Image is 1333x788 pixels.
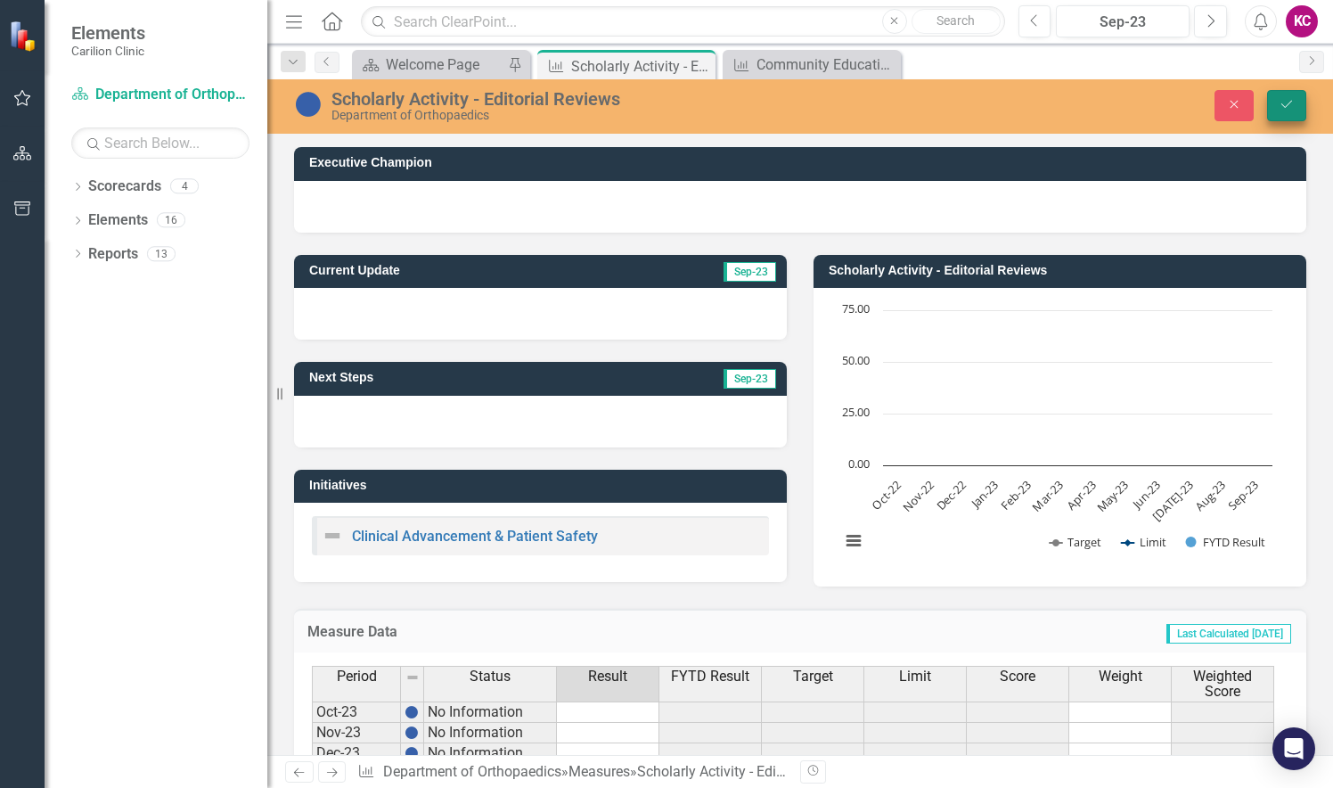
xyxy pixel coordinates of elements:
[848,456,870,472] text: 0.00
[309,264,602,277] h3: Current Update
[1062,12,1183,33] div: Sep-23
[331,109,854,122] div: Department of Orthopaedics
[307,624,717,640] h3: Measure Data
[147,246,176,261] div: 13
[831,301,1288,569] div: Chart. Highcharts interactive chart.
[405,726,419,740] img: BgCOk07PiH71IgAAAABJRU5ErkJggg==
[967,477,1002,513] text: Jan-23
[312,723,401,743] td: Nov-23
[1056,5,1190,37] button: Sep-23
[312,743,401,764] td: Dec-23
[1186,534,1266,550] button: Show FYTD Result
[1000,669,1035,685] span: Score
[424,743,557,764] td: No Information
[309,371,563,384] h3: Next Steps
[1050,534,1102,550] button: Show Target
[386,53,503,76] div: Welcome Page
[899,477,936,514] text: Nov-22
[1191,477,1229,514] text: Aug-23
[842,300,870,316] text: 75.00
[1063,477,1099,513] text: Apr-23
[88,210,148,231] a: Elements
[88,176,161,197] a: Scorecards
[405,705,419,719] img: BgCOk07PiH71IgAAAABJRU5ErkJggg==
[170,179,199,194] div: 4
[424,702,557,723] td: No Information
[424,723,557,743] td: No Information
[157,213,185,228] div: 16
[9,21,40,52] img: ClearPoint Strategy
[1175,669,1270,700] span: Weighted Score
[998,477,1035,513] text: Feb-23
[568,763,630,780] a: Measures
[1099,669,1142,685] span: Weight
[71,44,145,58] small: Carilion Clinic
[309,156,1297,169] h3: Executive Champion
[383,763,561,780] a: Department of Orthopaedics
[842,404,870,420] text: 25.00
[1166,624,1291,644] span: Last Calculated [DATE]
[869,477,904,513] text: Oct-22
[357,762,787,783] div: » »
[312,702,401,723] td: Oct-23
[724,369,776,389] span: Sep-23
[71,22,145,44] span: Elements
[724,262,776,282] span: Sep-23
[936,13,975,28] span: Search
[294,90,323,119] img: No Information
[1224,477,1261,513] text: Sep-23
[337,669,377,685] span: Period
[470,669,511,685] span: Status
[727,53,896,76] a: Community Education
[1122,534,1166,550] button: Show Limit
[361,6,1004,37] input: Search ClearPoint...
[405,746,419,760] img: BgCOk07PiH71IgAAAABJRU5ErkJggg==
[1029,477,1067,514] text: Mar-23
[1128,477,1164,513] text: Jun-23
[899,669,931,685] span: Limit
[356,53,503,76] a: Welcome Page
[793,669,833,685] span: Target
[637,763,863,780] div: Scholarly Activity - Editorial Reviews
[571,55,711,78] div: Scholarly Activity - Editorial Reviews
[1286,5,1318,37] button: KC
[71,85,249,105] a: Department of Orthopaedics
[1272,727,1315,770] div: Open Intercom Messenger
[71,127,249,159] input: Search Below...
[842,352,870,368] text: 50.00
[671,669,749,685] span: FYTD Result
[309,479,778,492] h3: Initiatives
[588,669,627,685] span: Result
[1093,477,1132,515] text: May-23
[352,528,598,545] a: Clinical Advancement & Patient Safety
[829,264,1297,277] h3: Scholarly Activity - Editorial Reviews
[405,670,420,685] img: 8DAGhfEEPCf229AAAAAElFTkSuQmCC
[912,9,1001,34] button: Search
[756,53,896,76] div: Community Education
[831,301,1281,569] svg: Interactive chart
[1149,477,1197,524] text: [DATE]-23
[322,525,343,546] img: Not Defined
[841,529,866,554] button: View chart menu, Chart
[88,244,138,265] a: Reports
[933,477,969,513] text: Dec-22
[331,89,854,109] div: Scholarly Activity - Editorial Reviews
